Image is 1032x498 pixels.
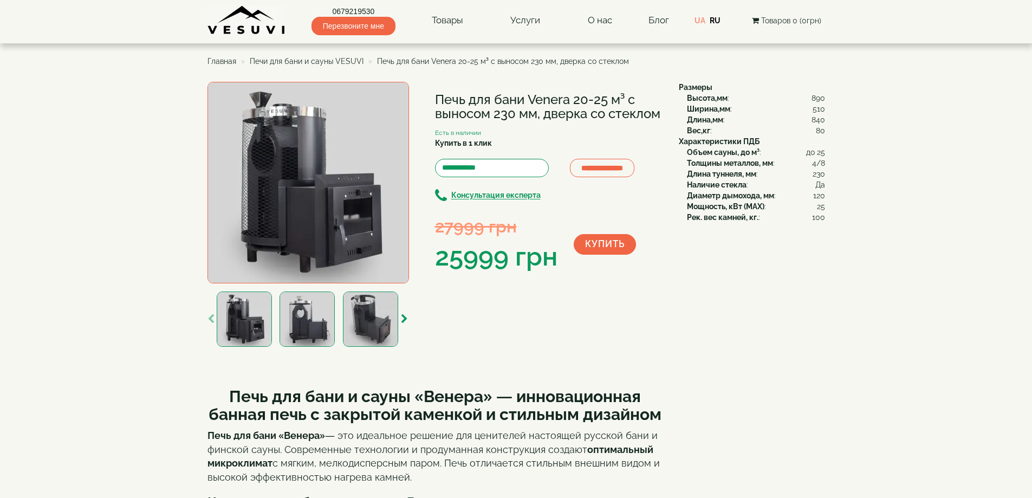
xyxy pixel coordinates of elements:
span: 120 [813,190,825,201]
span: Да [815,179,825,190]
b: Рек. вес камней, кг. [687,213,758,222]
a: Товары [421,8,474,33]
strong: Печь для бани «Венера» [207,430,325,441]
span: 4/8 [812,158,825,169]
span: 890 [812,93,825,104]
span: Перезвоните мне [311,17,395,35]
div: : [687,212,825,223]
div: 25999 грн [435,238,557,275]
span: 840 [812,114,825,125]
p: — это идеальное решение для ценителей настоящей русской бани и финской сауны. Современные техноло... [207,429,663,484]
div: : [687,125,825,136]
a: UA [695,16,705,25]
a: Услуги [499,8,551,33]
b: Высота,мм [687,94,728,102]
a: Блог [648,15,669,25]
div: : [687,190,825,201]
b: Толщины металлов, мм [687,159,773,167]
b: Консультация експерта [451,191,541,200]
b: Объем сауны, до м³ [687,148,760,157]
strong: Печь для бани и сауны «Венера» — инновационная банная печь с закрытой каменкой и стильным дизайном [209,387,661,424]
b: Наличие стекла [687,180,747,189]
b: Длина туннеля, мм [687,170,756,178]
b: Диаметр дымохода, мм [687,191,774,200]
img: Печь для бани Venera 20-25 м³ с выносом 230 мм, дверка со стеклом [207,82,409,283]
small: Есть в наличии [435,129,481,137]
b: Ширина,мм [687,105,730,113]
div: : [687,201,825,212]
img: Печь для бани Venera 20-25 м³ с выносом 230 мм, дверка со стеклом [280,292,335,347]
span: 25 [817,201,825,212]
div: : [687,93,825,104]
a: 0679219530 [311,6,395,17]
div: : [687,158,825,169]
button: Купить [574,234,636,255]
button: Товаров 0 (0грн) [749,15,825,27]
b: Размеры [679,83,712,92]
a: Печи для бани и сауны VESUVI [250,57,364,66]
div: : [687,169,825,179]
span: Печь для бани Venera 20-25 м³ с выносом 230 мм, дверка со стеклом [377,57,629,66]
h1: Печь для бани Venera 20-25 м³ с выносом 230 мм, дверка со стеклом [435,93,663,121]
b: Длина,мм [687,115,723,124]
b: Характеристики ПДБ [679,137,760,146]
span: 100 [812,212,825,223]
span: 230 [813,169,825,179]
span: 80 [816,125,825,136]
b: Мощность, кВт (MAX) [687,202,764,211]
div: : [687,114,825,125]
a: Главная [207,57,236,66]
div: : [687,104,825,114]
img: Печь для бани Venera 20-25 м³ с выносом 230 мм, дверка со стеклом [217,292,272,347]
b: Вес,кг [687,126,710,135]
div: : [687,147,825,158]
img: Печь для бани Venera 20-25 м³ с выносом 230 мм, дверка со стеклом [343,292,398,347]
a: RU [710,16,721,25]
span: до 25 [806,147,825,158]
a: О нас [577,8,623,33]
div: : [687,179,825,190]
span: 510 [813,104,825,114]
span: Товаров 0 (0грн) [761,16,821,25]
img: Завод VESUVI [207,5,286,35]
div: 27999 грн [435,214,557,238]
label: Купить в 1 клик [435,138,492,148]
